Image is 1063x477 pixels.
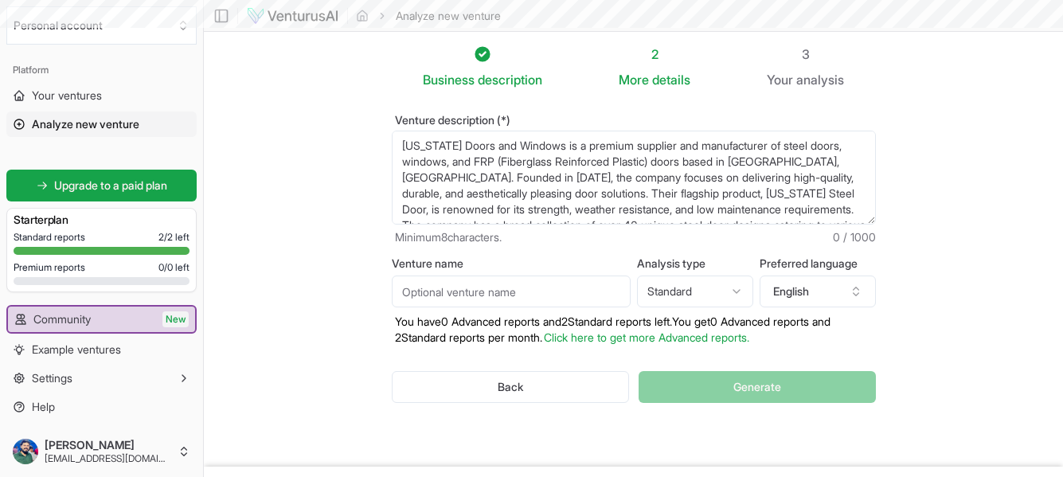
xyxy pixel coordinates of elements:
[8,307,195,332] a: CommunityNew
[544,330,749,344] a: Click here to get more Advanced reports.
[6,57,197,83] div: Platform
[32,399,55,415] span: Help
[395,229,502,245] span: Minimum 8 characters.
[32,342,121,358] span: Example ventures
[833,229,876,245] span: 0 / 1000
[619,45,690,64] div: 2
[158,231,190,244] span: 2 / 2 left
[13,439,38,464] img: ACg8ocIamhAmRMZ-v9LSJiFomUi3uKU0AbDzXeVfSC1_zyW_PBjI1wAwLg=s96-c
[32,116,139,132] span: Analyze new venture
[760,258,876,269] label: Preferred language
[619,70,649,89] span: More
[32,88,102,104] span: Your ventures
[162,311,189,327] span: New
[6,170,197,201] a: Upgrade to a paid plan
[14,212,190,228] h3: Starter plan
[652,72,690,88] span: details
[767,70,793,89] span: Your
[478,72,542,88] span: description
[392,115,876,126] label: Venture description (*)
[6,394,197,420] a: Help
[14,261,85,274] span: Premium reports
[158,261,190,274] span: 0 / 0 left
[392,371,630,403] button: Back
[45,438,171,452] span: [PERSON_NAME]
[6,432,197,471] button: [PERSON_NAME][EMAIL_ADDRESS][DOMAIN_NAME]
[45,452,171,465] span: [EMAIL_ADDRESS][DOMAIN_NAME]
[392,276,631,307] input: Optional venture name
[637,258,753,269] label: Analysis type
[392,314,876,346] p: You have 0 Advanced reports and 2 Standard reports left. Y ou get 0 Advanced reports and 2 Standa...
[33,311,91,327] span: Community
[796,72,844,88] span: analysis
[767,45,844,64] div: 3
[14,231,85,244] span: Standard reports
[392,258,631,269] label: Venture name
[32,370,72,386] span: Settings
[6,337,197,362] a: Example ventures
[54,178,167,194] span: Upgrade to a paid plan
[6,111,197,137] a: Analyze new venture
[392,131,876,225] textarea: [US_STATE] Doors and Windows is a premium supplier and manufacturer of steel doors, windows, and ...
[6,83,197,108] a: Your ventures
[6,366,197,391] button: Settings
[760,276,876,307] button: English
[423,70,475,89] span: Business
